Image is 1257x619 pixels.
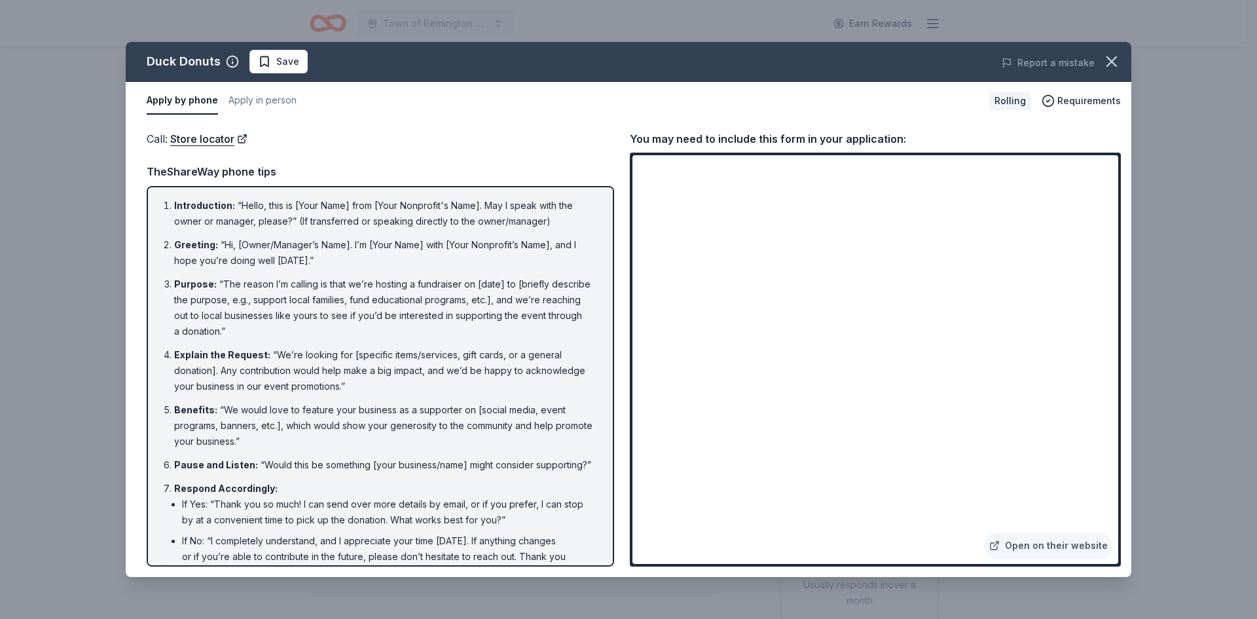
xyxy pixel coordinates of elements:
[174,347,594,394] li: “We’re looking for [specific items/services, gift cards, or a general donation]. Any contribution...
[174,276,594,339] li: “The reason I’m calling is that we’re hosting a fundraiser on [date] to [briefly describe the pur...
[147,163,614,180] div: TheShareWay phone tips
[147,51,221,72] div: Duck Donuts
[1002,55,1095,71] button: Report a mistake
[170,130,247,147] a: Store locator
[174,404,217,415] span: Benefits :
[174,237,594,269] li: “Hi, [Owner/Manager’s Name]. I’m [Your Name] with [Your Nonprofit’s Name], and I hope you’re doin...
[228,87,297,115] button: Apply in person
[174,459,258,470] span: Pause and Listen :
[174,200,235,211] span: Introduction :
[174,278,217,290] span: Purpose :
[174,483,278,494] span: Respond Accordingly :
[630,130,1121,147] div: You may need to include this form in your application:
[174,457,594,473] li: “Would this be something [your business/name] might consider supporting?”
[174,198,594,229] li: “Hello, this is [Your Name] from [Your Nonprofit's Name]. May I speak with the owner or manager, ...
[182,533,594,580] li: If No: “I completely understand, and I appreciate your time [DATE]. If anything changes or if you...
[182,497,594,528] li: If Yes: “Thank you so much! I can send over more details by email, or if you prefer, I can stop b...
[249,50,308,73] button: Save
[1057,93,1121,109] span: Requirements
[276,54,299,69] span: Save
[984,533,1113,559] a: Open on their website
[174,239,218,250] span: Greeting :
[147,130,614,147] div: Call :
[174,349,270,360] span: Explain the Request :
[147,87,218,115] button: Apply by phone
[174,402,594,449] li: “We would love to feature your business as a supporter on [social media, event programs, banners,...
[989,92,1031,110] div: Rolling
[1042,93,1121,109] button: Requirements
